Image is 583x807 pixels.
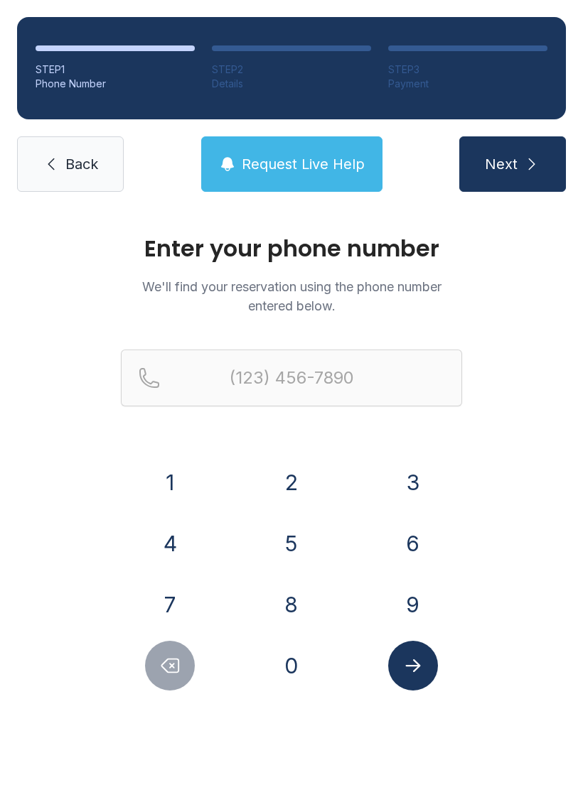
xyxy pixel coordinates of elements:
[388,457,438,507] button: 3
[121,277,462,315] p: We'll find your reservation using the phone number entered below.
[388,77,547,91] div: Payment
[388,641,438,690] button: Submit lookup form
[242,154,365,174] span: Request Live Help
[212,77,371,91] div: Details
[388,519,438,568] button: 6
[145,641,195,690] button: Delete number
[388,580,438,629] button: 9
[145,519,195,568] button: 4
[65,154,98,174] span: Back
[212,63,371,77] div: STEP 2
[267,519,316,568] button: 5
[36,77,195,91] div: Phone Number
[388,63,547,77] div: STEP 3
[145,457,195,507] button: 1
[121,350,462,406] input: Reservation phone number
[485,154,518,174] span: Next
[145,580,195,629] button: 7
[267,641,316,690] button: 0
[267,457,316,507] button: 2
[36,63,195,77] div: STEP 1
[121,237,462,260] h1: Enter your phone number
[267,580,316,629] button: 8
